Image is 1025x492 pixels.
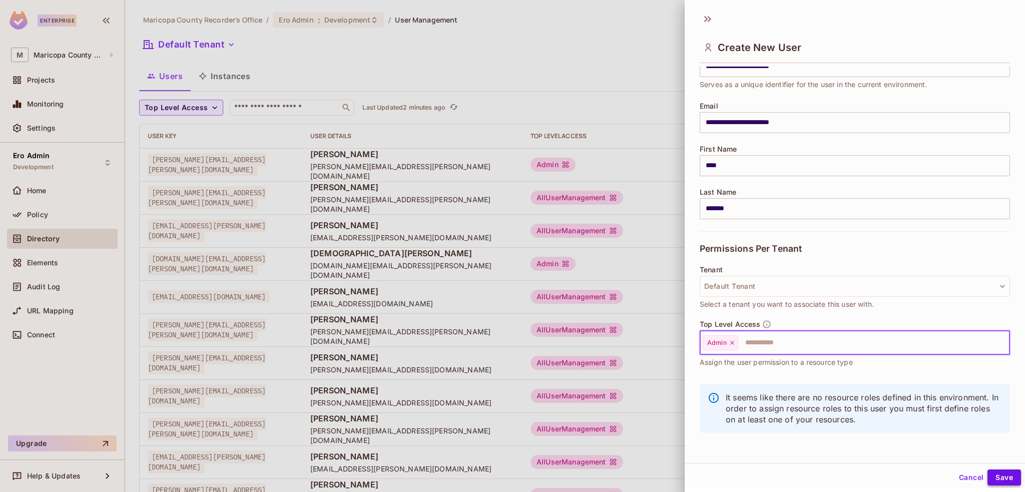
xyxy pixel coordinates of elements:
button: Default Tenant [700,276,1010,297]
p: It seems like there are no resource roles defined in this environment. In order to assign resourc... [726,392,1002,425]
span: Top Level Access [700,320,760,328]
div: Admin [703,335,738,350]
span: Serves as a unique identifier for the user in the current environment. [700,79,927,90]
span: Assign the user permission to a resource type [700,357,853,368]
span: First Name [700,145,737,153]
span: Admin [707,339,727,347]
span: Permissions Per Tenant [700,244,802,254]
span: Create New User [718,42,801,54]
span: Tenant [700,266,723,274]
span: Select a tenant you want to associate this user with. [700,299,874,310]
button: Save [987,469,1021,485]
span: Email [700,102,718,110]
button: Open [1004,341,1006,343]
span: Last Name [700,188,736,196]
button: Cancel [955,469,987,485]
